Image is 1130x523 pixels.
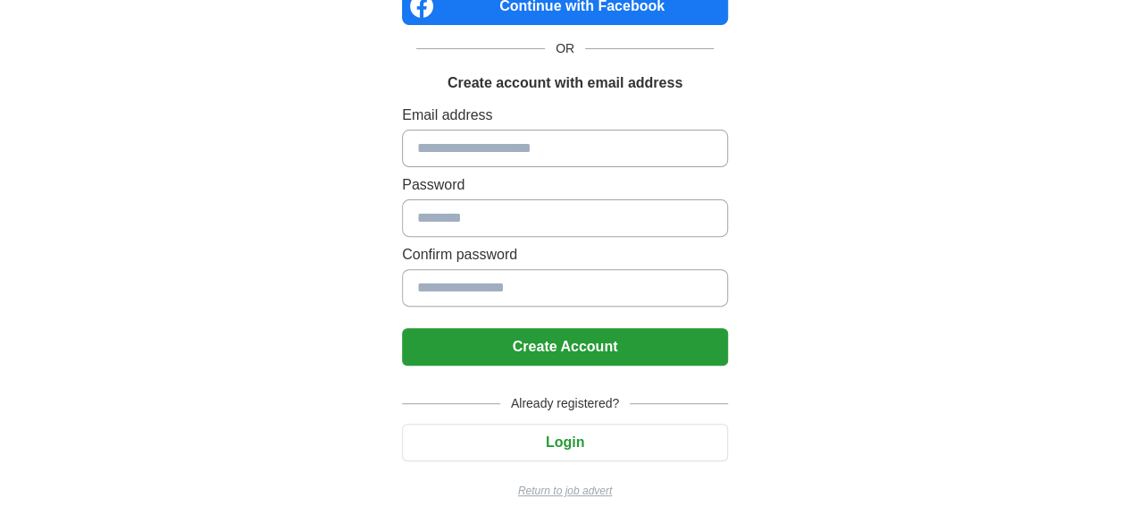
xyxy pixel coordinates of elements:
label: Confirm password [402,244,728,266]
a: Return to job advert [402,483,728,499]
span: OR [545,39,585,58]
h1: Create account with email address [448,72,682,94]
label: Email address [402,105,728,126]
span: Already registered? [500,394,630,413]
label: Password [402,174,728,196]
a: Login [402,434,728,450]
button: Create Account [402,328,728,366]
button: Login [402,424,728,461]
